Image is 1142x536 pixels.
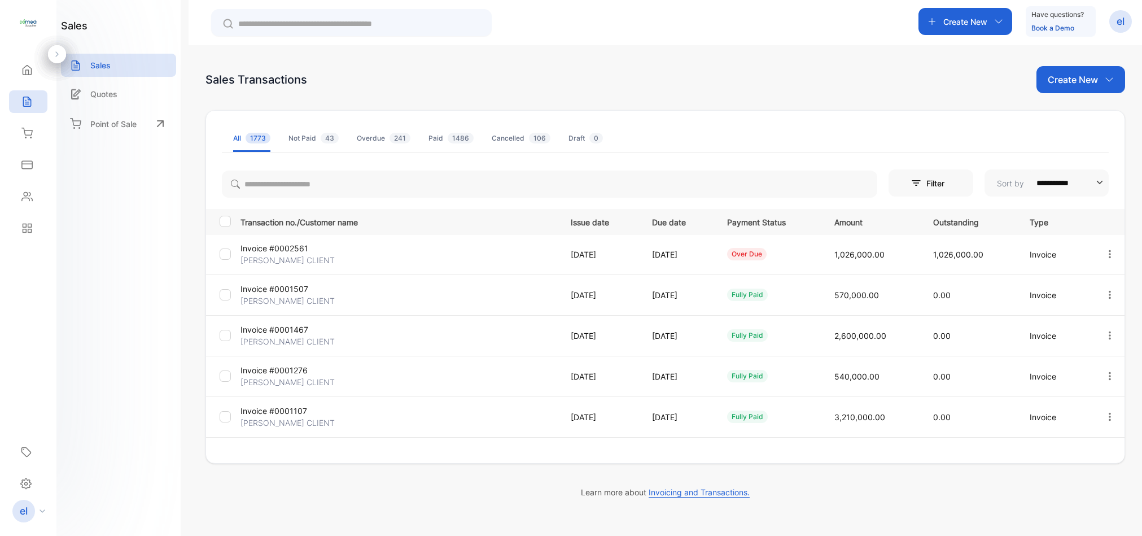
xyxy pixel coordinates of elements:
p: Invoice #0001276 [240,364,346,376]
div: Draft [568,133,603,143]
p: Sort by [997,177,1024,189]
p: [DATE] [652,371,704,382]
p: Create New [943,16,987,28]
div: Overdue [357,133,410,143]
span: 106 [529,133,550,143]
span: Invoicing and Transactions. [649,487,750,498]
span: 0.00 [933,331,951,341]
h1: sales [61,18,87,33]
div: All [233,133,270,143]
p: [DATE] [652,330,704,342]
p: Invoice [1030,249,1081,260]
div: Cancelled [492,133,550,143]
div: fully paid [727,411,768,423]
a: Book a Demo [1031,24,1074,32]
p: Point of Sale [90,118,137,130]
span: 43 [321,133,339,143]
p: Invoice #0001467 [240,324,346,335]
span: 2,600,000.00 [834,331,886,341]
p: Invoice [1030,330,1081,342]
div: over due [727,248,767,260]
p: [DATE] [571,371,628,382]
span: 0.00 [933,412,951,422]
p: [PERSON_NAME] CLIENT [240,417,346,429]
p: [PERSON_NAME] CLIENT [240,376,346,388]
p: Quotes [90,88,117,100]
p: Sales [90,59,111,71]
span: 1486 [448,133,474,143]
button: Sort by [985,169,1109,197]
p: Issue date [571,214,628,228]
span: 1,026,000.00 [933,250,983,259]
div: Sales Transactions [205,71,307,88]
p: Type [1030,214,1081,228]
div: Paid [428,133,474,143]
a: Quotes [61,82,176,106]
p: Invoice [1030,411,1081,423]
p: Payment Status [727,214,812,228]
p: Transaction no./Customer name [240,214,557,228]
span: 241 [390,133,410,143]
p: [DATE] [571,249,628,260]
p: Invoice #0001107 [240,405,346,417]
img: logo [20,15,37,32]
p: el [1117,14,1125,29]
iframe: LiveChat chat widget [1095,489,1142,536]
a: Point of Sale [61,111,176,136]
p: Create New [1048,73,1098,86]
span: 1,026,000.00 [834,250,885,259]
p: Learn more about [205,486,1125,498]
p: [DATE] [652,249,704,260]
p: Outstanding [933,214,1007,228]
span: 0 [589,133,603,143]
div: fully paid [727,329,768,342]
span: 0.00 [933,372,951,381]
p: Amount [834,214,910,228]
button: Create New [1036,66,1125,93]
span: 540,000.00 [834,372,880,381]
div: Not Paid [288,133,339,143]
button: el [1109,8,1132,35]
p: el [20,504,28,518]
p: [PERSON_NAME] CLIENT [240,335,346,347]
p: [PERSON_NAME] CLIENT [240,295,346,307]
div: fully paid [727,370,768,382]
p: [DATE] [571,289,628,301]
span: 570,000.00 [834,290,879,300]
p: Invoice [1030,371,1081,382]
div: fully paid [727,289,768,301]
span: 3,210,000.00 [834,412,885,422]
p: Invoice #0001507 [240,283,346,295]
span: 0.00 [933,290,951,300]
p: [DATE] [571,330,628,342]
p: [DATE] [571,411,628,423]
p: Invoice [1030,289,1081,301]
p: Due date [652,214,704,228]
p: Have questions? [1031,9,1084,20]
p: [PERSON_NAME] CLIENT [240,254,346,266]
button: Create New [918,8,1012,35]
p: Invoice #0002561 [240,242,346,254]
span: 1773 [246,133,270,143]
p: [DATE] [652,289,704,301]
a: Sales [61,54,176,77]
p: [DATE] [652,411,704,423]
